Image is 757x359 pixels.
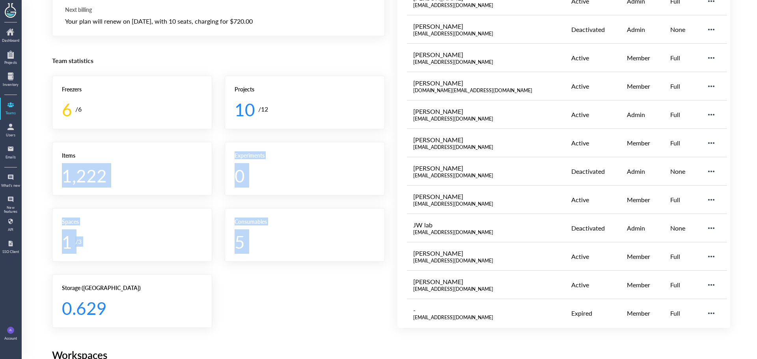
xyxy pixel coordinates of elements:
div: - [413,305,559,314]
div: Team statistics [52,55,385,66]
td: Full [664,129,701,157]
div: / 12 [258,104,268,114]
td: Active [565,242,621,271]
div: What's new [1,184,21,188]
div: 10 [235,99,255,119]
td: Admin [621,15,664,44]
div: 6 [62,99,72,119]
div: Next billing [65,6,372,13]
div: [DOMAIN_NAME][EMAIL_ADDRESS][DOMAIN_NAME] [413,87,559,94]
div: Freezers [62,86,202,93]
div: [EMAIL_ADDRESS][DOMAIN_NAME] [413,314,559,321]
div: Emails [1,155,21,159]
div: Storage ([GEOGRAPHIC_DATA]) [62,284,202,291]
div: SSO Client [1,250,21,254]
a: New features [1,193,21,214]
div: Account [4,337,17,340]
div: [EMAIL_ADDRESS][DOMAIN_NAME] [413,31,559,37]
a: Projects [1,48,21,69]
td: Full [664,186,701,214]
td: Active [565,44,621,72]
td: Member [621,44,664,72]
div: [PERSON_NAME] [413,78,559,87]
td: Full [664,72,701,100]
div: Users [1,133,21,137]
div: Projects [235,86,375,93]
a: SSO Client [1,237,21,258]
div: Spaces [62,218,202,225]
div: Teams [1,111,21,115]
img: genemod logo [1,0,20,19]
div: [EMAIL_ADDRESS][DOMAIN_NAME] [413,286,559,292]
div: Projects [1,61,21,65]
div: / 6 [75,104,82,114]
a: Inventory [1,70,21,91]
a: Emails [1,143,21,163]
div: Dashboard [1,39,21,43]
div: 5 [235,231,369,252]
div: Experiments [235,152,375,159]
td: Member [621,271,664,299]
td: Full [664,100,701,129]
div: [EMAIL_ADDRESS][DOMAIN_NAME] [413,258,559,264]
td: Deactivated [565,214,621,242]
td: Expired [565,299,621,327]
td: None [664,15,701,44]
div: [PERSON_NAME] [413,50,559,59]
td: Full [664,242,701,271]
div: [PERSON_NAME] [413,249,559,258]
div: [EMAIL_ADDRESS][DOMAIN_NAME] [413,2,559,9]
td: Admin [621,157,664,186]
td: Active [565,100,621,129]
div: [EMAIL_ADDRESS][DOMAIN_NAME] [413,116,559,122]
div: New features [1,206,21,214]
td: None [664,157,701,186]
a: API [1,215,21,236]
td: Admin [621,214,664,242]
div: API [1,228,21,232]
a: Dashboard [1,26,21,47]
div: Items [62,152,202,159]
td: Active [565,271,621,299]
td: Full [664,44,701,72]
div: 0.629 [62,298,196,318]
div: Your plan will renew on [DATE], with 10 seats, charging for $720.00 [65,16,372,26]
div: Consumables [235,218,375,225]
td: Member [621,72,664,100]
span: JL [9,327,12,334]
td: Full [664,271,701,299]
a: Users [1,121,21,141]
div: [PERSON_NAME] [413,277,559,286]
a: Teams [1,99,21,119]
div: [PERSON_NAME] [413,192,559,201]
div: Inventory [1,83,21,87]
a: What's new [1,171,21,192]
td: Active [565,129,621,157]
td: Member [621,186,664,214]
div: 1,222 [62,165,196,186]
div: 0 [235,165,369,186]
div: [EMAIL_ADDRESS][DOMAIN_NAME] [413,59,559,65]
div: JW lab [413,220,559,229]
div: [EMAIL_ADDRESS][DOMAIN_NAME] [413,229,559,236]
div: 1 [62,231,72,252]
td: Member [621,299,664,327]
td: Active [565,186,621,214]
td: Deactivated [565,15,621,44]
div: [PERSON_NAME] [413,22,559,31]
div: [EMAIL_ADDRESS][DOMAIN_NAME] [413,201,559,207]
td: Active [565,72,621,100]
div: [PERSON_NAME] [413,135,559,144]
div: [EMAIL_ADDRESS][DOMAIN_NAME] [413,144,559,151]
td: Admin [621,100,664,129]
div: [PERSON_NAME] [413,107,559,116]
td: Deactivated [565,157,621,186]
td: None [664,214,701,242]
td: Member [621,242,664,271]
div: / 3 [75,236,82,247]
td: Full [664,299,701,327]
div: [PERSON_NAME] [413,164,559,173]
div: [EMAIL_ADDRESS][DOMAIN_NAME] [413,173,559,179]
td: Member [621,129,664,157]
